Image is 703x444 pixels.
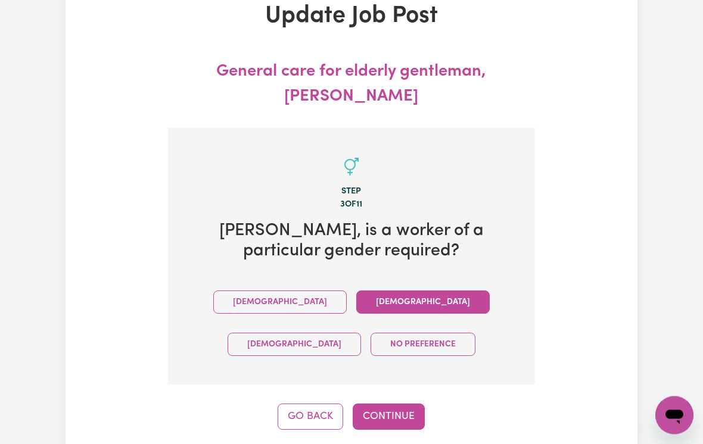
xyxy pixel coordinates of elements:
button: No preference [371,333,475,357]
div: Step [187,186,516,199]
button: Continue [353,404,425,430]
iframe: Button to launch messaging window, conversation in progress [655,396,693,434]
button: [DEMOGRAPHIC_DATA] [356,291,490,314]
div: General care for elderly gentleman, [PERSON_NAME] [168,60,535,110]
div: 3 of 11 [187,199,516,212]
button: [DEMOGRAPHIC_DATA] [213,291,347,314]
h2: [PERSON_NAME] , is a worker of a particular gender required? [187,221,516,262]
button: Go Back [278,404,343,430]
h1: Update Job Post [168,3,535,32]
button: [DEMOGRAPHIC_DATA] [228,333,361,357]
